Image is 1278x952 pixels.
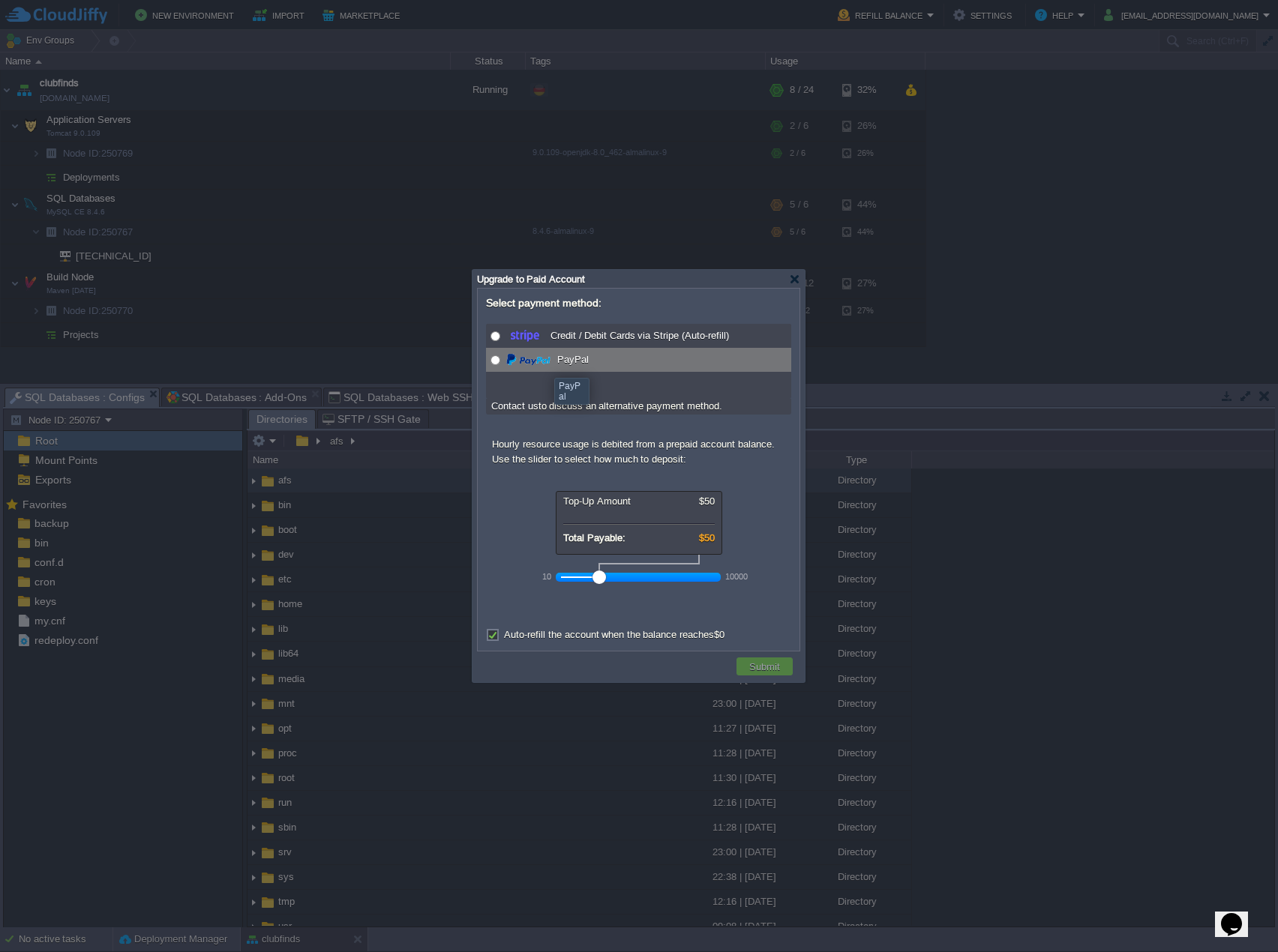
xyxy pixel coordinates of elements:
span: $0 [714,629,724,640]
iframe: chat widget [1215,892,1263,937]
button: Submit [745,660,784,673]
span: Credit / Debit Cards via Stripe (Auto-refill) [547,330,729,341]
img: paypal.png [506,351,550,369]
span: PayPal [553,354,589,365]
div: PayPal [559,381,585,402]
a: Contact us [491,400,538,412]
label: Auto-refill the account when the balance reaches [504,629,724,640]
div: 10000 [725,572,748,581]
p: Use the slider to select how much to deposit: [492,454,791,469]
label: Select payment method: [486,297,601,309]
span: $50 [699,532,715,543]
div: Total Payable: [563,532,715,543]
div: to discuss an alternative payment method. [486,399,791,415]
span: Upgrade to Paid Account [477,274,585,285]
span: $50 [699,495,715,507]
div: 10 [542,572,551,581]
p: Hourly resource usage is debited from a prepaid account balance. [492,439,791,454]
div: Top-Up Amount [563,495,715,507]
img: stripe.png [506,327,544,345]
